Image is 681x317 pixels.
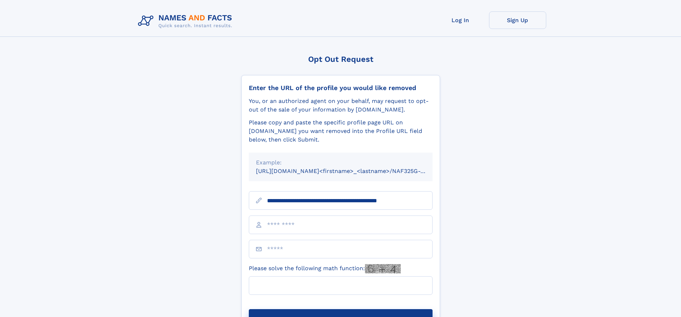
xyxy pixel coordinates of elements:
img: Logo Names and Facts [135,11,238,31]
label: Please solve the following math function: [249,264,401,273]
div: Opt Out Request [241,55,440,64]
div: Enter the URL of the profile you would like removed [249,84,433,92]
div: You, or an authorized agent on your behalf, may request to opt-out of the sale of your informatio... [249,97,433,114]
a: Log In [432,11,489,29]
a: Sign Up [489,11,546,29]
div: Example: [256,158,425,167]
small: [URL][DOMAIN_NAME]<firstname>_<lastname>/NAF325G-xxxxxxxx [256,168,446,174]
div: Please copy and paste the specific profile page URL on [DOMAIN_NAME] you want removed into the Pr... [249,118,433,144]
